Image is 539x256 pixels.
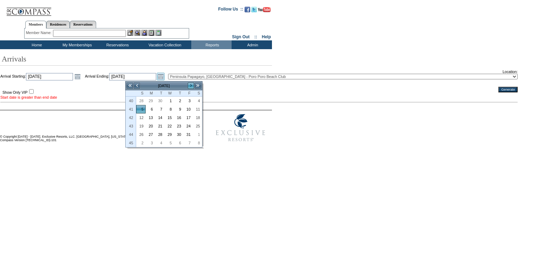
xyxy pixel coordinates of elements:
[193,97,202,105] td: Saturday, October 04, 2025
[137,97,145,105] a: 28
[146,105,155,113] a: 6
[165,105,174,113] td: Wednesday, October 08, 2025
[126,113,136,122] th: 42
[232,40,272,49] td: Admin
[155,105,165,113] td: Tuesday, October 07, 2025
[155,90,165,97] th: Tuesday
[126,97,136,105] th: 40
[165,114,174,122] a: 15
[146,130,155,139] td: Monday, October 27, 2025
[174,113,183,122] td: Thursday, October 16, 2025
[174,105,183,113] td: Thursday, October 09, 2025
[2,90,28,94] label: Show Only VIP
[137,105,145,113] a: 5
[136,113,146,122] td: Sunday, October 12, 2025
[184,131,192,138] a: 31
[183,113,193,122] td: Friday, October 17, 2025
[126,130,136,139] th: 44
[174,105,183,113] a: 9
[165,131,174,138] a: 29
[136,97,146,105] td: Sunday, September 28, 2025
[184,122,192,130] a: 24
[193,105,202,113] a: 11
[174,122,183,130] td: Thursday, October 23, 2025
[193,105,202,113] td: Saturday, October 11, 2025
[165,113,174,122] td: Wednesday, October 15, 2025
[146,114,155,122] a: 13
[184,105,192,113] a: 10
[262,34,271,39] a: Help
[191,40,232,49] td: Reports
[0,70,85,84] td: Arrival Starting:
[193,90,202,97] th: Saturday
[193,139,202,147] a: 8
[155,139,165,147] td: Tuesday, November 04, 2025
[46,21,70,28] a: Residences
[168,70,518,84] td: Location:
[155,114,164,122] a: 14
[174,97,183,105] td: Thursday, October 02, 2025
[258,7,271,12] img: Subscribe to our YouTube Channel
[136,130,146,139] td: Sunday, October 26, 2025
[183,105,193,113] td: Friday, October 10, 2025
[146,139,155,147] td: Monday, November 03, 2025
[126,105,136,113] th: 41
[146,113,155,122] td: Monday, October 13, 2025
[183,90,193,97] th: Friday
[184,97,192,105] a: 3
[146,122,155,130] td: Monday, October 20, 2025
[70,21,96,28] a: Reservations
[165,122,174,130] td: Wednesday, October 22, 2025
[174,114,183,122] a: 16
[183,97,193,105] td: Friday, October 03, 2025
[6,2,52,16] img: Compass Home
[194,82,201,89] a: >>
[146,131,155,138] a: 27
[155,122,164,130] a: 21
[245,7,250,12] img: Become our fan on Facebook
[126,122,136,130] th: 43
[193,131,202,138] a: 1
[126,139,136,147] th: 45
[165,139,174,147] td: Wednesday, November 05, 2025
[193,139,202,147] td: Saturday, November 08, 2025
[155,131,164,138] a: 28
[133,82,140,89] a: <
[155,30,161,36] img: b_calculator.gif
[193,122,202,130] a: 25
[136,90,146,97] th: Sunday
[146,105,155,113] td: Monday, October 06, 2025
[193,114,202,122] a: 18
[134,30,140,36] img: View
[183,139,193,147] td: Friday, November 07, 2025
[193,113,202,122] td: Saturday, October 18, 2025
[174,122,183,130] a: 23
[174,130,183,139] td: Thursday, October 30, 2025
[146,97,155,105] td: Monday, September 29, 2025
[146,122,155,130] a: 20
[232,34,249,39] a: Sign Out
[187,82,194,89] a: >
[136,105,146,113] td: Sunday, October 05, 2025
[56,40,97,49] td: My Memberships
[165,122,174,130] a: 22
[137,40,191,49] td: Vacation Collection
[127,30,133,36] img: b_edit.gif
[146,139,155,147] a: 3
[174,90,183,97] th: Thursday
[25,21,47,28] a: Members
[184,114,192,122] a: 17
[26,30,53,36] div: Member Name:
[258,9,271,13] a: Subscribe to our YouTube Channel
[155,113,165,122] td: Tuesday, October 14, 2025
[140,82,187,90] td: [DATE]
[155,97,164,105] a: 30
[155,97,165,105] td: Tuesday, September 30, 2025
[245,9,250,13] a: Become our fan on Facebook
[148,30,154,36] img: Reservations
[184,139,192,147] a: 7
[137,122,145,130] a: 19
[218,6,243,14] td: Follow Us ::
[137,139,145,147] a: 2
[165,97,174,105] td: Wednesday, October 01, 2025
